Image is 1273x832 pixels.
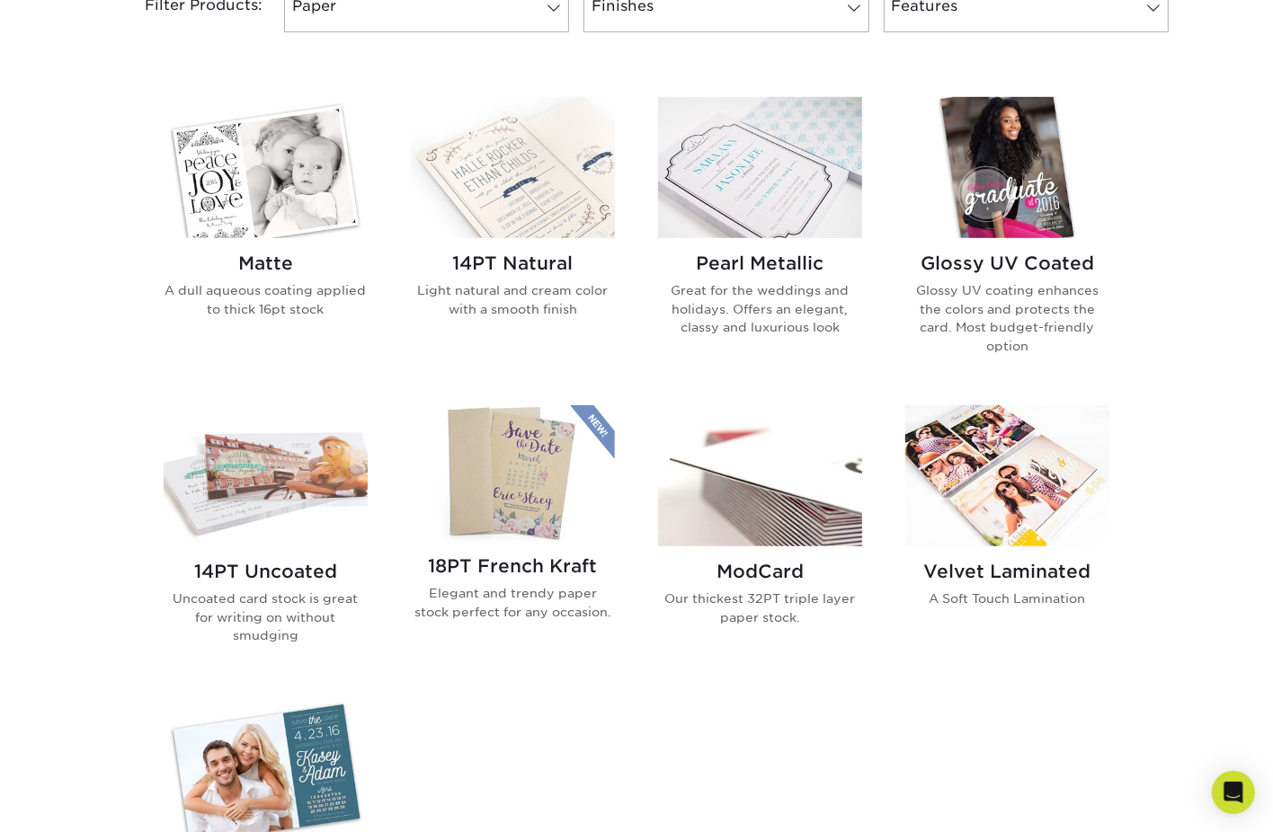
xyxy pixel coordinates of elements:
[658,561,862,582] h2: ModCard
[905,252,1109,274] h2: Glossy UV Coated
[411,97,615,384] a: 14PT Natural Invitations and Announcements 14PT Natural Light natural and cream color with a smoo...
[164,405,368,546] img: 14PT Uncoated Invitations and Announcements
[905,561,1109,582] h2: Velvet Laminated
[905,405,1109,673] a: Velvet Laminated Invitations and Announcements Velvet Laminated A Soft Touch Lamination
[658,589,862,626] p: Our thickest 32PT triple layer paper stock.
[164,589,368,644] p: Uncoated card stock is great for writing on without smudging
[658,97,862,238] img: Pearl Metallic Invitations and Announcements
[905,589,1109,607] p: A Soft Touch Lamination
[411,584,615,621] p: Elegant and trendy paper stock perfect for any occasion.
[164,405,368,673] a: 14PT Uncoated Invitations and Announcements 14PT Uncoated Uncoated card stock is great for writin...
[164,97,368,384] a: Matte Invitations and Announcements Matte A dull aqueous coating applied to thick 16pt stock
[570,405,615,459] img: New Product
[658,97,862,384] a: Pearl Metallic Invitations and Announcements Pearl Metallic Great for the weddings and holidays. ...
[411,555,615,577] h2: 18PT French Kraft
[411,281,615,318] p: Light natural and cream color with a smooth finish
[411,405,615,673] a: 18PT French Kraft Invitations and Announcements 18PT French Kraft Elegant and trendy paper stock ...
[411,97,615,238] img: 14PT Natural Invitations and Announcements
[1212,771,1255,814] div: Open Intercom Messenger
[658,281,862,336] p: Great for the weddings and holidays. Offers an elegant, classy and luxurious look
[164,97,368,238] img: Matte Invitations and Announcements
[658,405,862,673] a: ModCard Invitations and Announcements ModCard Our thickest 32PT triple layer paper stock.
[905,405,1109,546] img: Velvet Laminated Invitations and Announcements
[411,252,615,274] h2: 14PT Natural
[164,252,368,274] h2: Matte
[658,252,862,274] h2: Pearl Metallic
[905,97,1109,238] img: Glossy UV Coated Invitations and Announcements
[905,281,1109,355] p: Glossy UV coating enhances the colors and protects the card. Most budget-friendly option
[164,561,368,582] h2: 14PT Uncoated
[411,405,615,541] img: 18PT French Kraft Invitations and Announcements
[164,281,368,318] p: A dull aqueous coating applied to thick 16pt stock
[905,97,1109,384] a: Glossy UV Coated Invitations and Announcements Glossy UV Coated Glossy UV coating enhances the co...
[658,405,862,546] img: ModCard Invitations and Announcements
